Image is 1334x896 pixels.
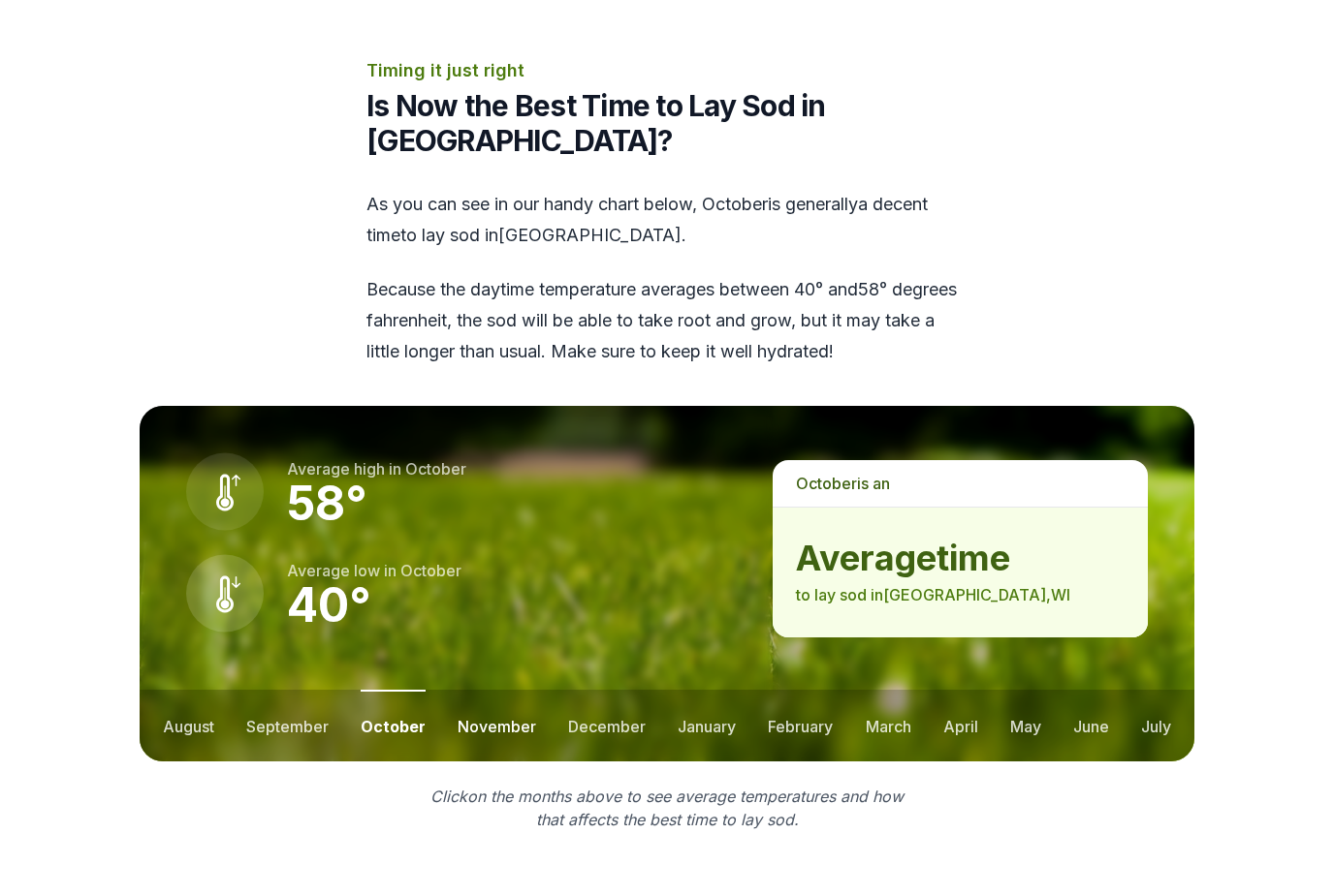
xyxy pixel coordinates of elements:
div: As you can see in our handy chart below, is generally a decent time to lay sod in [GEOGRAPHIC_DAT... [366,189,968,367]
p: Average high in [287,457,466,480]
p: Timing it just right [366,57,968,84]
strong: 58 ° [287,475,367,532]
strong: 40 ° [287,576,371,633]
button: july [1141,690,1171,761]
button: march [866,690,911,761]
p: is a n [773,460,1148,507]
button: january [678,690,736,761]
span: october [702,194,768,214]
strong: average time [796,539,1125,577]
p: Because the daytime temperature averages between 40 ° and 58 ° degrees fahrenheit, the sod will b... [366,274,968,367]
button: december [568,690,646,761]
p: Average low in [287,559,461,582]
button: may [1010,690,1041,761]
button: june [1073,690,1109,761]
button: february [768,690,833,761]
button: april [943,690,978,761]
span: october [405,459,466,479]
button: september [246,690,329,761]
p: Click on the months above to see average temperatures and how that affects the best time to lay sod. [419,785,915,831]
button: october [361,690,426,761]
span: october [796,474,857,493]
button: august [163,690,214,761]
p: to lay sod in [GEOGRAPHIC_DATA] , WI [796,583,1125,606]
button: november [458,690,536,761]
h2: Is Now the Best Time to Lay Sod in [GEOGRAPHIC_DATA]? [366,88,968,158]
span: october [400,561,461,580]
